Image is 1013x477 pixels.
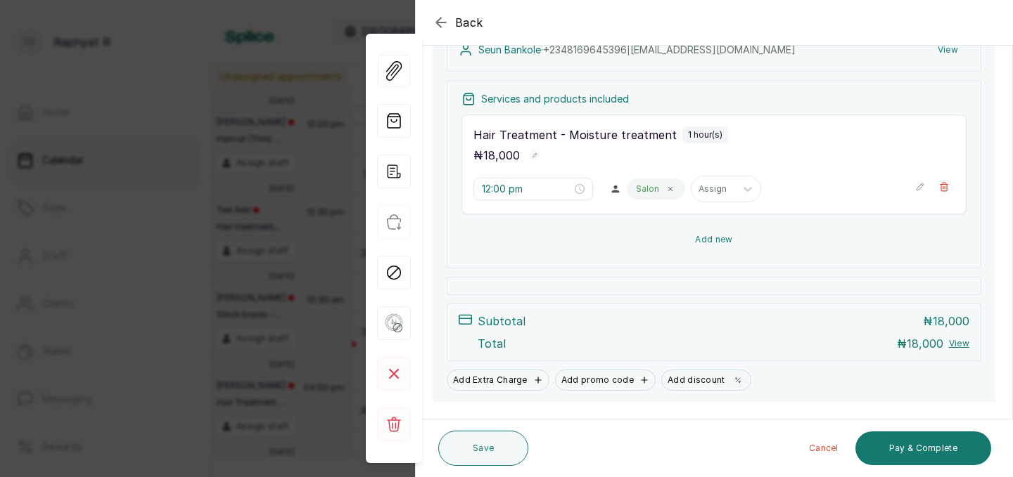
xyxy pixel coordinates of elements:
p: Subtotal [478,313,525,329]
p: Salon [636,183,659,195]
p: Services and products included [481,92,629,106]
span: +234 8169645396 | [EMAIL_ADDRESS][DOMAIN_NAME] [543,44,796,55]
span: 18,000 [483,148,520,162]
button: Cancel [798,431,850,465]
button: Add Extra Charge [447,370,549,391]
p: Seun Bankole · [478,43,796,57]
button: Add discount [661,370,751,391]
p: ₦ [473,147,520,164]
span: 18,000 [907,336,943,351]
button: Add promo code [555,370,656,391]
p: ₦ [923,313,969,329]
button: Pay & Complete [855,431,991,465]
button: Add new [461,223,967,256]
p: Hair Treatment - Moisture treatment [473,126,677,143]
input: Select time [482,181,572,197]
button: View [926,37,969,63]
p: ₦ [897,335,943,352]
span: Back [455,14,483,31]
p: 1 hour(s) [688,129,722,141]
span: 18,000 [933,314,969,328]
button: Back [433,14,483,31]
button: View [949,338,969,349]
button: Save [438,431,528,466]
p: Total [478,335,506,352]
